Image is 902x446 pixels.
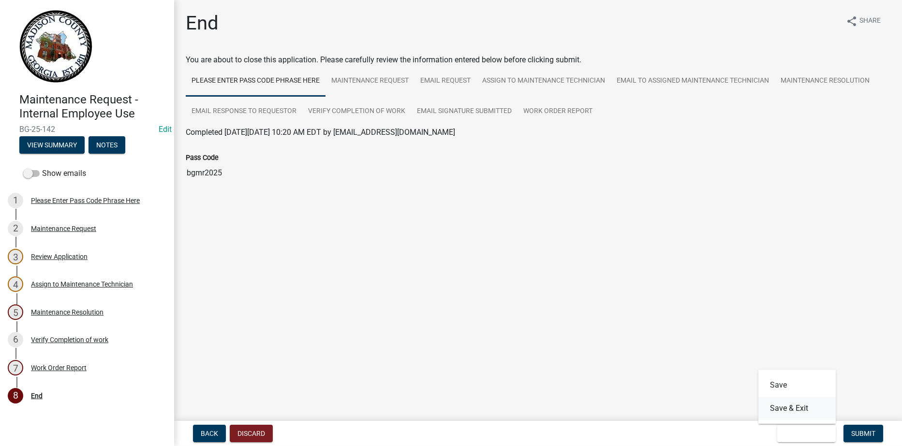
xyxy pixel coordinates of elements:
div: Verify Completion of work [31,336,108,343]
div: 3 [8,249,23,264]
span: Back [201,430,218,437]
label: Show emails [23,168,86,179]
button: Save & Exit [758,397,836,420]
div: Assign to Maintenance Technician [31,281,133,288]
div: Maintenance Resolution [31,309,104,316]
a: Email Signature Submitted [411,96,518,127]
button: Save [758,374,836,397]
a: Email Request [414,66,476,97]
h4: Maintenance Request - Internal Employee Use [19,93,166,121]
div: 4 [8,276,23,292]
button: Notes [89,136,125,154]
span: Share [859,15,881,27]
div: 5 [8,304,23,320]
a: Maintenance Request [325,66,414,97]
wm-modal-confirm: Edit Application Number [159,125,172,134]
div: Save & Exit [758,370,836,424]
a: Assign to Maintenance Technician [476,66,611,97]
div: Maintenance Request [31,225,96,232]
div: You are about to close this application. Please carefully review the information entered below be... [186,54,890,202]
a: Email to Assigned Maintenance Technician [611,66,775,97]
button: Back [193,425,226,442]
div: 8 [8,388,23,403]
div: 7 [8,360,23,375]
span: BG-25-142 [19,125,155,134]
span: Completed [DATE][DATE] 10:20 AM EDT by [EMAIL_ADDRESS][DOMAIN_NAME] [186,128,455,137]
i: share [846,15,858,27]
wm-modal-confirm: Notes [89,142,125,149]
span: Submit [851,430,875,437]
h1: End [186,12,219,35]
div: Work Order Report [31,364,87,371]
wm-modal-confirm: Summary [19,142,85,149]
button: Save & Exit [777,425,836,442]
div: Review Application [31,253,88,260]
button: View Summary [19,136,85,154]
img: Madison County, Georgia [19,10,92,83]
button: Submit [843,425,883,442]
a: Work Order Report [518,96,598,127]
span: Save & Exit [785,430,822,437]
div: 6 [8,332,23,347]
a: Email Response to Requestor [186,96,302,127]
a: Edit [159,125,172,134]
div: 1 [8,193,23,208]
a: Maintenance Resolution [775,66,875,97]
div: End [31,392,43,399]
a: Verify Completion of work [302,96,411,127]
div: Please Enter Pass Code Phrase Here [31,197,140,204]
button: Discard [230,425,273,442]
button: shareShare [838,12,888,30]
div: 2 [8,221,23,236]
a: Please Enter Pass Code Phrase Here [186,66,325,97]
label: Pass Code [186,155,219,161]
